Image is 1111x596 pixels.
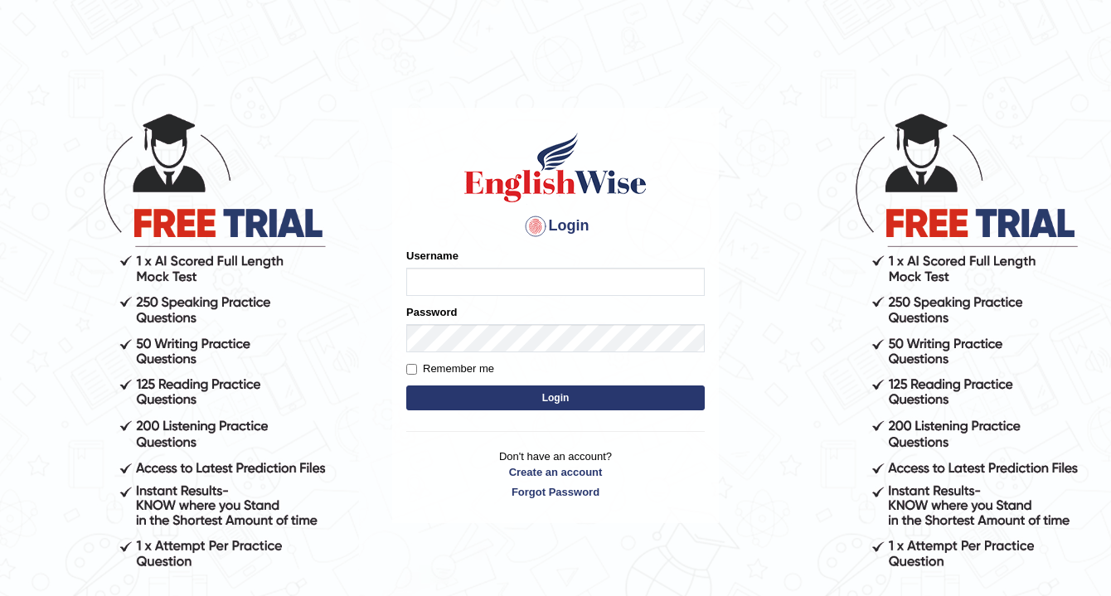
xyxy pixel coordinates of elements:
[406,304,457,320] label: Password
[406,464,705,480] a: Create an account
[406,448,705,500] p: Don't have an account?
[461,130,650,205] img: Logo of English Wise sign in for intelligent practice with AI
[406,484,705,500] a: Forgot Password
[406,385,705,410] button: Login
[406,364,417,375] input: Remember me
[406,248,458,264] label: Username
[406,213,705,240] h4: Login
[406,361,494,377] label: Remember me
